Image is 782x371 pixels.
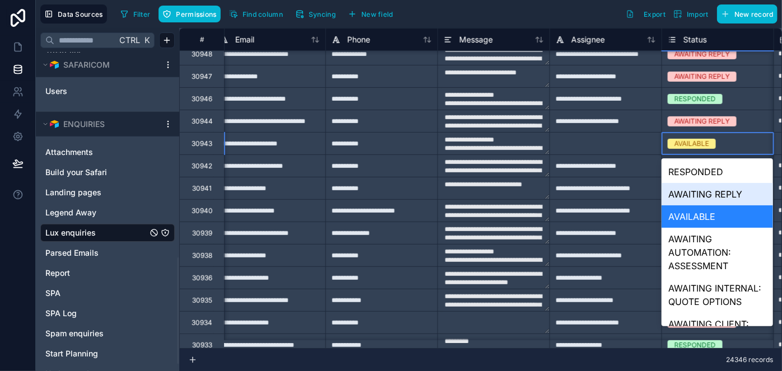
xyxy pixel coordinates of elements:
a: Build your Safari [45,167,147,178]
a: SPA [45,288,147,299]
a: Report [45,267,147,279]
div: 30939 [192,229,212,238]
span: Legend Away [45,207,96,218]
div: 30940 [192,206,213,215]
div: AVAILABLE [674,139,709,149]
span: K [143,36,151,44]
div: 30948 [192,50,212,59]
div: AWAITING REPLY [674,72,730,82]
div: 30943 [192,139,212,148]
a: Landing pages [45,187,147,198]
div: Spam enquiries [40,325,175,342]
button: Import [669,4,713,24]
a: SPA Log [45,308,147,319]
div: AVAILABLE [662,205,773,228]
img: Airtable Logo [50,120,59,129]
button: Data Sources [40,4,107,24]
span: Spam enquiries [45,328,104,339]
span: Message [459,34,493,45]
span: SAFARICOM [63,59,110,71]
a: Syncing [291,6,344,22]
button: Airtable LogoENQUIRIES [40,116,159,132]
span: Status [683,34,707,45]
button: New field [344,6,397,22]
button: New record [717,4,778,24]
span: Landing pages [45,187,101,198]
span: ENQUIRIES [63,119,105,130]
div: 30946 [192,95,212,104]
div: AWAITING REPLY [674,116,730,126]
span: Assignee [571,34,605,45]
a: Parsed Emails [45,247,147,259]
img: Airtable Logo [50,60,59,69]
span: Parsed Emails [45,247,99,259]
div: Build your Safari [40,163,175,181]
span: Export [644,10,665,18]
div: AWAITING REPLY [674,49,730,59]
div: AWAITING CLIENT: QUOTE OPTIONS SENT [662,313,773,362]
span: SPA Log [45,308,77,319]
div: 30933 [192,341,212,350]
a: Spam enquiries [45,328,147,339]
button: Airtable LogoSAFARICOM [40,57,159,73]
a: Attachments [45,147,147,158]
span: Email [235,34,254,45]
span: Data Sources [58,10,103,18]
div: 30942 [192,162,212,171]
span: Start Planning [45,348,98,359]
span: Build your Safari [45,167,107,178]
div: Start Planning [40,345,175,363]
a: Legend Away [45,207,147,218]
span: New field [361,10,393,18]
div: AWAITING INTERNAL: QUOTE OPTIONS [662,277,773,313]
span: New record [734,10,774,18]
div: RESPONDED [674,340,716,350]
span: Filter [133,10,151,18]
button: Find column [225,6,287,22]
div: AWAITING AUTOMATION: ASSESSMENT [662,228,773,277]
div: # [188,35,216,44]
a: New record [713,4,778,24]
button: Syncing [291,6,339,22]
div: Parsed Emails [40,244,175,262]
div: Attachments [40,143,175,161]
div: AWAITING REPLY [662,183,773,205]
div: RESPONDED [674,94,716,104]
span: SPA [45,288,60,299]
div: Users [40,82,175,100]
a: Users [45,86,147,97]
div: 30935 [192,296,212,305]
div: Lux enquiries [40,224,175,242]
a: Lux enquiries [45,227,147,238]
span: Syncing [309,10,336,18]
span: Find column [243,10,283,18]
span: Import [687,10,709,18]
div: Landing pages [40,184,175,201]
button: Export [622,4,669,24]
div: SPA Log [40,304,175,322]
button: Permissions [159,6,220,22]
span: Phone [347,34,370,45]
div: RESPONDED [662,161,773,183]
a: Permissions [159,6,225,22]
span: Lux enquiries [45,227,96,238]
div: Report [40,264,175,282]
div: 30947 [192,72,212,81]
span: Users [45,86,67,97]
span: Permissions [176,10,216,18]
div: Legend Away [40,204,175,222]
div: SPA [40,284,175,302]
span: Ctrl [118,33,141,47]
div: 30934 [192,318,212,327]
span: Report [45,267,70,279]
div: 30941 [192,184,212,193]
button: Filter [116,6,155,22]
div: 30944 [192,117,213,126]
div: 30938 [192,251,212,260]
span: Attachments [45,147,93,158]
span: 24346 records [726,355,773,364]
div: 30936 [192,274,212,283]
a: Start Planning [45,348,147,359]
